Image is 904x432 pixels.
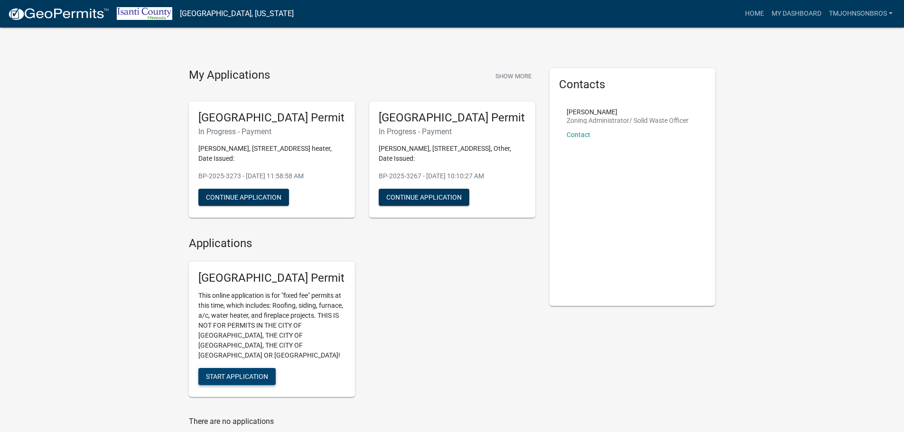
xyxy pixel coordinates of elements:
a: Contact [567,131,590,138]
a: Home [741,5,768,23]
p: Zoning Administrator/ Solid Waste Officer [567,117,689,124]
h5: Contacts [559,78,706,92]
button: Continue Application [379,189,469,206]
button: Start Application [198,368,276,385]
h4: Applications [189,237,535,250]
p: [PERSON_NAME] [567,109,689,115]
a: TMJohnsonBros [825,5,896,23]
p: BP-2025-3273 - [DATE] 11:58:58 AM [198,171,345,181]
wm-workflow-list-section: Applications [189,237,535,404]
h5: [GEOGRAPHIC_DATA] Permit [379,111,526,125]
button: Show More [492,68,535,84]
h6: In Progress - Payment [379,127,526,136]
a: My Dashboard [768,5,825,23]
h4: My Applications [189,68,270,83]
p: This online application is for "fixed fee" permits at this time, which includes: Roofing, siding,... [198,291,345,360]
p: [PERSON_NAME], [STREET_ADDRESS] heater, Date Issued: [198,144,345,164]
h6: In Progress - Payment [198,127,345,136]
button: Continue Application [198,189,289,206]
p: There are no applications [189,416,535,427]
a: [GEOGRAPHIC_DATA], [US_STATE] [180,6,294,22]
span: Start Application [206,373,268,380]
h5: [GEOGRAPHIC_DATA] Permit [198,111,345,125]
p: [PERSON_NAME], [STREET_ADDRESS], Other, Date Issued: [379,144,526,164]
p: BP-2025-3267 - [DATE] 10:10:27 AM [379,171,526,181]
h5: [GEOGRAPHIC_DATA] Permit [198,271,345,285]
img: Isanti County, Minnesota [117,7,172,20]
